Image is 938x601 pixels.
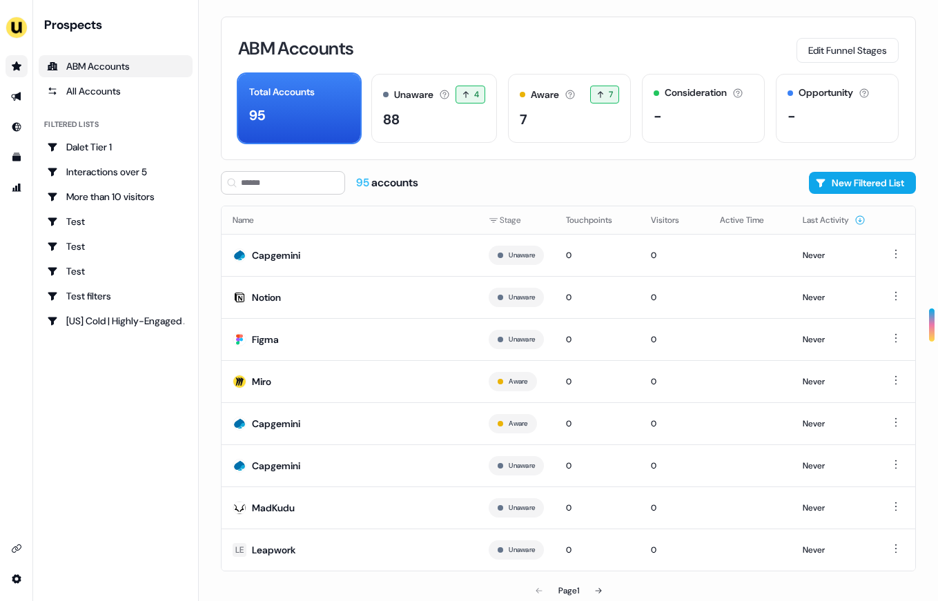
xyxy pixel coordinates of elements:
[651,248,698,262] div: 0
[651,459,698,473] div: 0
[566,208,629,233] button: Touchpoints
[651,333,698,346] div: 0
[39,210,193,233] a: Go to Test
[803,459,866,473] div: Never
[356,175,371,190] span: 95
[6,568,28,590] a: Go to integrations
[252,417,300,431] div: Capgemini
[39,136,193,158] a: Go to Dalet Tier 1
[566,543,629,557] div: 0
[47,84,184,98] div: All Accounts
[803,248,866,262] div: Never
[47,190,184,204] div: More than 10 visitors
[235,543,244,557] div: LE
[809,172,916,194] button: New Filtered List
[39,285,193,307] a: Go to Test filters
[665,86,727,100] div: Consideration
[6,55,28,77] a: Go to prospects
[39,260,193,282] a: Go to Test
[651,543,698,557] div: 0
[249,105,265,126] div: 95
[47,165,184,179] div: Interactions over 5
[39,186,193,208] a: Go to More than 10 visitors
[47,140,184,154] div: Dalet Tier 1
[238,39,353,57] h3: ABM Accounts
[651,501,698,515] div: 0
[803,417,866,431] div: Never
[788,106,796,126] div: -
[489,213,544,227] div: Stage
[651,417,698,431] div: 0
[799,86,853,100] div: Opportunity
[520,109,527,130] div: 7
[803,375,866,388] div: Never
[509,544,535,556] button: Unaware
[566,459,629,473] div: 0
[651,208,696,233] button: Visitors
[39,80,193,102] a: All accounts
[6,177,28,199] a: Go to attribution
[803,290,866,304] div: Never
[44,119,99,130] div: Filtered lists
[252,333,279,346] div: Figma
[509,333,535,346] button: Unaware
[509,249,535,262] button: Unaware
[39,55,193,77] a: ABM Accounts
[566,417,629,431] div: 0
[558,584,579,598] div: Page 1
[39,235,193,257] a: Go to Test
[803,543,866,557] div: Never
[47,59,184,73] div: ABM Accounts
[566,375,629,388] div: 0
[252,501,295,515] div: MadKudu
[44,17,193,33] div: Prospects
[222,206,478,234] th: Name
[252,375,271,388] div: Miro
[803,501,866,515] div: Never
[651,290,698,304] div: 0
[47,289,184,303] div: Test filters
[47,215,184,228] div: Test
[6,86,28,108] a: Go to outbound experience
[509,460,535,472] button: Unaware
[531,88,559,102] div: Aware
[566,333,629,346] div: 0
[509,417,527,430] button: Aware
[47,264,184,278] div: Test
[394,88,433,102] div: Unaware
[252,248,300,262] div: Capgemini
[47,239,184,253] div: Test
[609,88,613,101] span: 7
[566,290,629,304] div: 0
[474,88,479,101] span: 4
[252,290,281,304] div: Notion
[509,291,535,304] button: Unaware
[39,310,193,332] a: Go to [US] Cold | Highly-Engaged Accounts
[6,146,28,168] a: Go to templates
[249,85,315,99] div: Total Accounts
[797,38,899,63] button: Edit Funnel Stages
[356,175,418,190] div: accounts
[566,501,629,515] div: 0
[654,106,662,126] div: -
[566,248,629,262] div: 0
[6,538,28,560] a: Go to integrations
[252,459,300,473] div: Capgemini
[651,375,698,388] div: 0
[509,502,535,514] button: Unaware
[47,314,184,328] div: [US] Cold | Highly-Engaged Accounts
[509,375,527,388] button: Aware
[6,116,28,138] a: Go to Inbound
[39,161,193,183] a: Go to Interactions over 5
[252,543,295,557] div: Leapwork
[383,109,400,130] div: 88
[720,208,781,233] button: Active Time
[803,208,866,233] button: Last Activity
[803,333,866,346] div: Never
